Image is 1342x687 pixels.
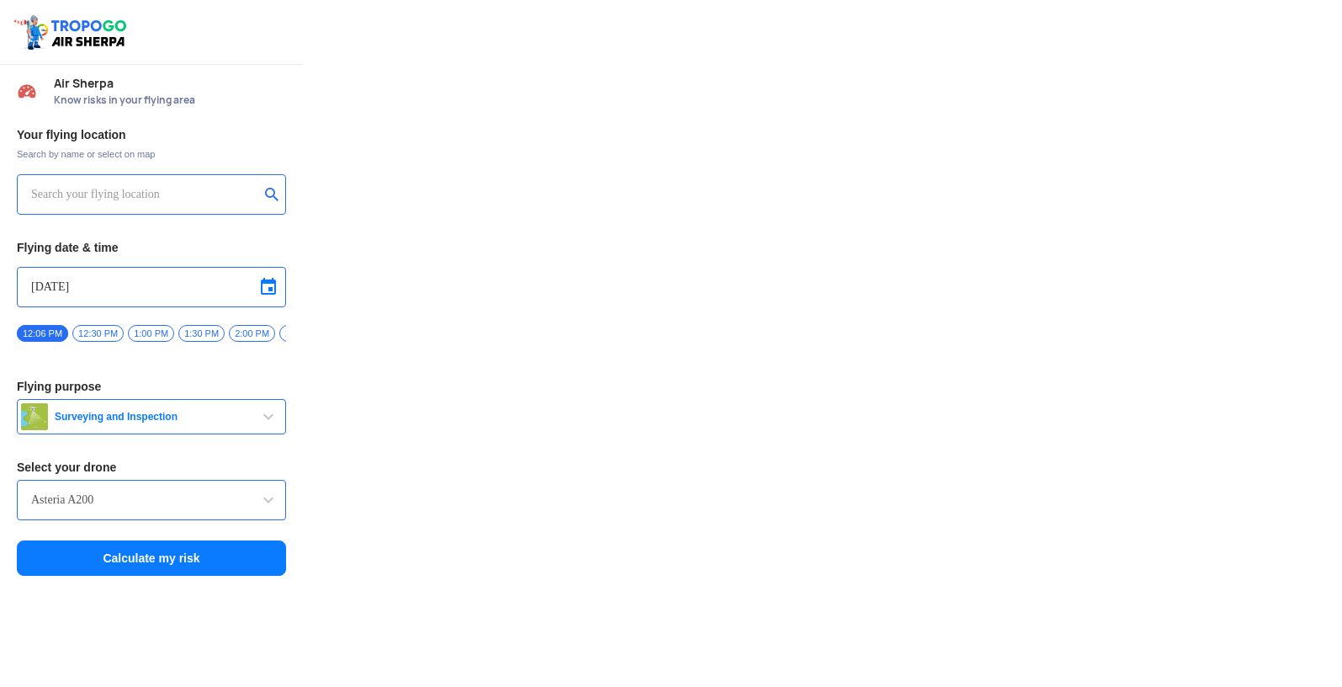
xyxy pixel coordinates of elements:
[17,381,286,392] h3: Flying purpose
[17,242,286,253] h3: Flying date & time
[17,81,37,101] img: Risk Scores
[17,461,286,473] h3: Select your drone
[13,13,132,51] img: ic_tgdronemaps.svg
[17,147,286,161] span: Search by name or select on map
[17,399,286,434] button: Surveying and Inspection
[17,325,68,342] span: 12:06 PM
[17,129,286,141] h3: Your flying location
[17,541,286,576] button: Calculate my risk
[54,93,286,107] span: Know risks in your flying area
[229,325,275,342] span: 2:00 PM
[178,325,225,342] span: 1:30 PM
[21,403,48,430] img: survey.png
[128,325,174,342] span: 1:00 PM
[279,325,326,342] span: 2:30 PM
[31,277,272,297] input: Select Date
[31,490,272,510] input: Search by name or Brand
[54,77,286,90] span: Air Sherpa
[31,184,259,205] input: Search your flying location
[48,410,258,423] span: Surveying and Inspection
[72,325,124,342] span: 12:30 PM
